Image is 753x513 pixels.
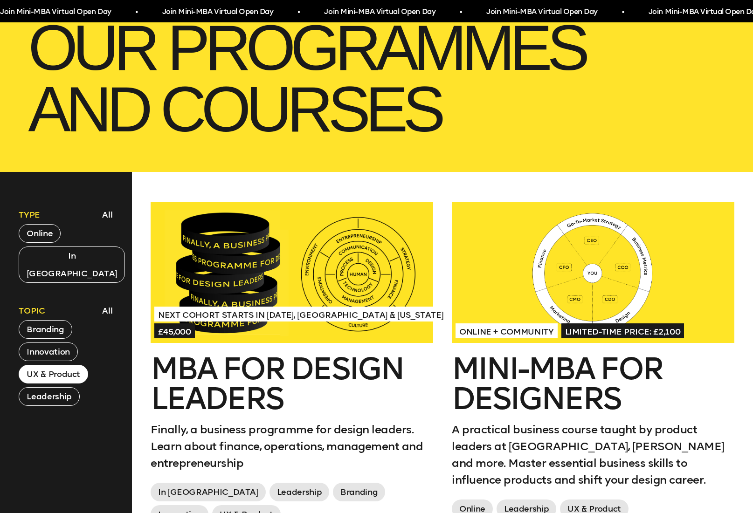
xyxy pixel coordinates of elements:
[459,4,462,21] span: •
[19,320,72,339] button: Branding
[19,387,79,406] button: Leadership
[151,483,266,501] span: In [GEOGRAPHIC_DATA]
[19,8,734,150] h1: our Programmes and courses
[19,209,40,220] span: Type
[19,365,88,383] button: UX & Product
[151,354,433,414] h2: MBA for Design Leaders
[135,4,138,21] span: •
[19,246,125,283] button: In [GEOGRAPHIC_DATA]
[297,4,300,21] span: •
[19,342,77,361] button: Innovation
[154,323,195,338] span: £45,000
[452,421,734,488] p: A practical business course taught by product leaders at [GEOGRAPHIC_DATA], [PERSON_NAME] and mor...
[19,224,61,243] button: Online
[100,207,115,223] button: All
[333,483,385,501] span: Branding
[622,4,624,21] span: •
[269,483,329,501] span: Leadership
[561,323,684,338] span: Limited-time price: £2,100
[154,307,447,321] span: Next Cohort Starts in [DATE], [GEOGRAPHIC_DATA] & [US_STATE]
[100,303,115,319] button: All
[151,421,433,472] p: Finally, a business programme for design leaders. Learn about finance, operations, management and...
[452,354,734,414] h2: Mini-MBA for Designers
[19,305,45,316] span: Topic
[456,323,558,338] span: Online + Community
